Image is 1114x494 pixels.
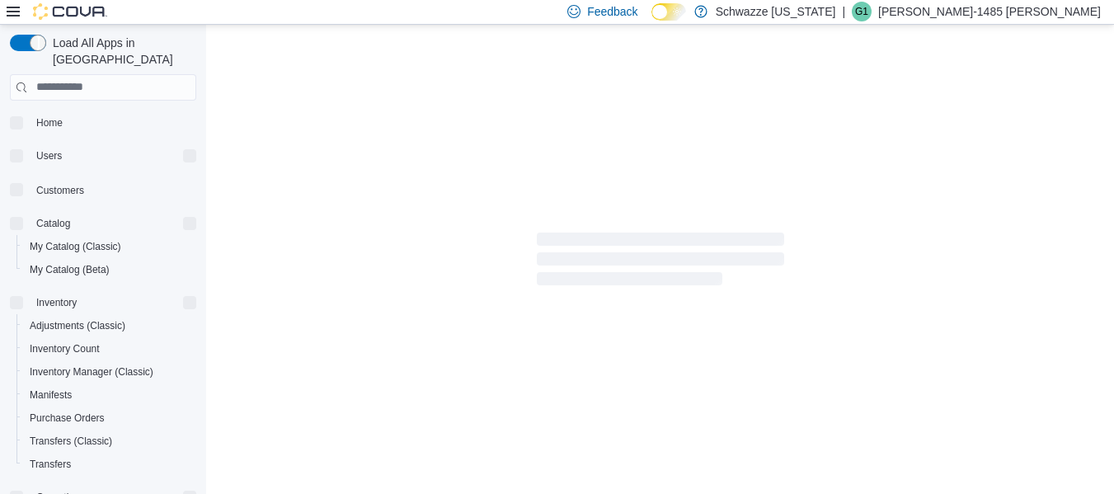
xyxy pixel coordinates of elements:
a: Transfers (Classic) [23,431,119,451]
span: Catalog [30,214,196,233]
a: Inventory Count [23,339,106,359]
span: G1 [855,2,868,21]
a: Transfers [23,454,78,474]
span: Transfers (Classic) [23,431,196,451]
img: Cova [33,3,107,20]
button: Transfers (Classic) [16,430,203,453]
span: Inventory [30,293,196,313]
p: | [842,2,845,21]
button: Adjustments (Classic) [16,314,203,337]
span: Adjustments (Classic) [23,316,196,336]
span: My Catalog (Beta) [23,260,196,280]
button: Transfers [16,453,203,476]
button: Inventory [30,293,83,313]
a: Purchase Orders [23,408,111,428]
a: Manifests [23,385,78,405]
p: Schwazze [US_STATE] [716,2,836,21]
span: Home [30,112,196,133]
span: Inventory [36,296,77,309]
a: Inventory Manager (Classic) [23,362,160,382]
p: [PERSON_NAME]-1485 [PERSON_NAME] [878,2,1101,21]
span: Feedback [587,3,637,20]
button: Inventory Count [16,337,203,360]
a: Adjustments (Classic) [23,316,132,336]
button: Purchase Orders [16,407,203,430]
span: Transfers (Classic) [30,435,112,448]
span: Purchase Orders [30,412,105,425]
button: Catalog [3,212,203,235]
button: Users [3,144,203,167]
a: My Catalog (Classic) [23,237,128,256]
button: Customers [3,177,203,201]
input: Dark Mode [651,3,686,21]
span: My Catalog (Classic) [30,240,121,253]
span: Transfers [30,458,71,471]
span: Users [30,146,196,166]
button: My Catalog (Beta) [16,258,203,281]
span: Home [36,116,63,129]
span: Load All Apps in [GEOGRAPHIC_DATA] [46,35,196,68]
button: My Catalog (Classic) [16,235,203,258]
span: My Catalog (Classic) [23,237,196,256]
button: Inventory [3,291,203,314]
span: Transfers [23,454,196,474]
button: Home [3,111,203,134]
span: Manifests [23,385,196,405]
a: Home [30,113,69,133]
button: Catalog [30,214,77,233]
span: Users [36,149,62,162]
button: Manifests [16,383,203,407]
span: My Catalog (Beta) [30,263,110,276]
span: Loading [537,236,784,289]
span: Customers [36,184,84,197]
div: Gabriel-1485 Montoya [852,2,872,21]
a: My Catalog (Beta) [23,260,116,280]
span: Inventory Count [30,342,100,355]
button: Users [30,146,68,166]
span: Inventory Count [23,339,196,359]
span: Adjustments (Classic) [30,319,125,332]
span: Inventory Manager (Classic) [23,362,196,382]
span: Customers [30,179,196,200]
span: Inventory Manager (Classic) [30,365,153,379]
span: Catalog [36,217,70,230]
button: Inventory Manager (Classic) [16,360,203,383]
a: Customers [30,181,91,200]
span: Manifests [30,388,72,402]
span: Purchase Orders [23,408,196,428]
